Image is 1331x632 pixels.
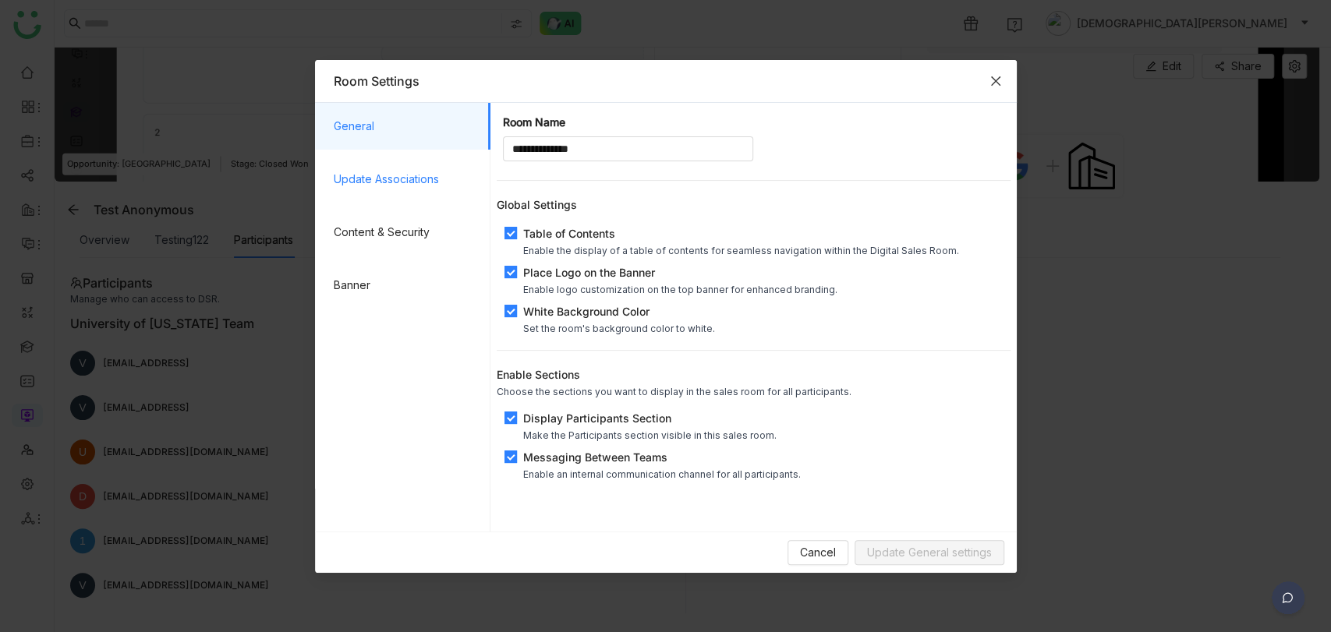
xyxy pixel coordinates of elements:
div: Set the room's background color to white. [523,323,715,334]
button: Close [975,60,1017,102]
label: Room Name [503,115,565,129]
div: Table of Contents [523,225,959,242]
span: Content & Security [334,209,478,256]
div: Display Participants Section [523,410,777,426]
button: Cancel [788,540,848,565]
span: Cancel [800,544,836,561]
div: White Background Color [523,303,715,320]
div: Enable logo customization on the top banner for enhanced branding. [523,284,837,295]
button: Update General settings [855,540,1004,565]
div: Enable the display of a table of contents for seamless navigation within the Digital Sales Room. [523,245,959,256]
img: dsr-chat-floating.svg [1269,581,1308,620]
div: Messaging Between Teams [523,449,801,465]
div: Make the Participants section visible in this sales room. [523,429,777,441]
div: Choose the sections you want to display in the sales room for all participants. [497,386,1011,397]
div: Place Logo on the Banner [523,264,837,281]
div: Room Settings [334,72,998,90]
span: Update Associations [334,156,478,203]
div: Global Settings [497,196,1011,213]
div: Enable an internal communication channel for all participants. [523,468,801,480]
div: Enable Sections [497,366,1011,383]
span: General [334,103,478,150]
span: Banner [334,262,478,309]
